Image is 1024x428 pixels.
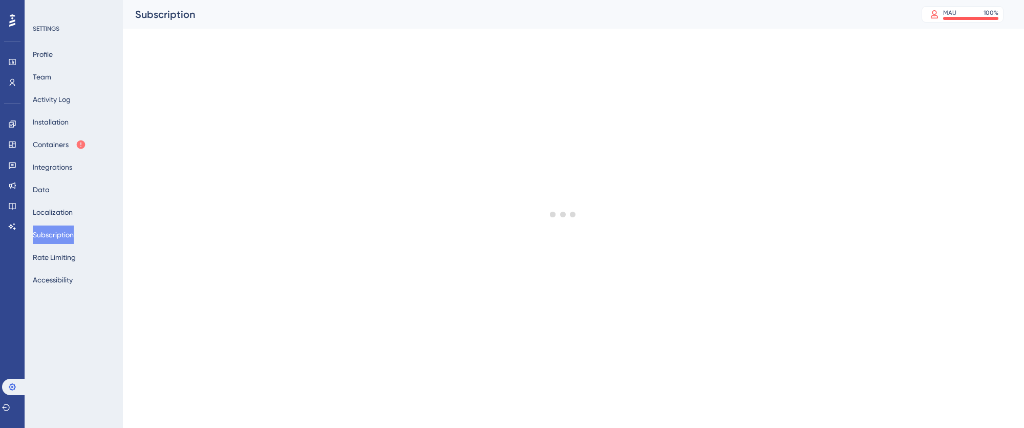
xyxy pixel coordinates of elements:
[33,248,76,267] button: Rate Limiting
[33,180,50,199] button: Data
[33,25,116,33] div: SETTINGS
[33,135,86,154] button: Containers
[33,68,51,86] button: Team
[33,203,73,221] button: Localization
[984,9,998,17] div: 100 %
[33,271,73,289] button: Accessibility
[33,158,72,176] button: Integrations
[33,113,69,131] button: Installation
[135,7,896,22] div: Subscription
[33,45,53,64] button: Profile
[33,90,71,109] button: Activity Log
[33,226,74,244] button: Subscription
[943,9,956,17] div: MAU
